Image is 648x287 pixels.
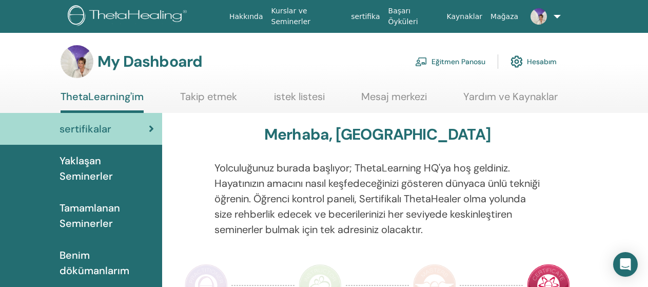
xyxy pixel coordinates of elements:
[361,90,427,110] a: Mesaj merkezi
[486,7,522,26] a: Mağaza
[415,50,485,73] a: Eğitmen Panosu
[214,160,540,237] p: Yolculuğunuz burada başlıyor; ThetaLearning HQ'ya hoş geldiniz. Hayatınızın amacını nasıl keşfede...
[60,200,154,231] span: Tamamlanan Seminerler
[415,57,427,66] img: chalkboard-teacher.svg
[274,90,325,110] a: istek listesi
[347,7,384,26] a: sertifika
[61,45,93,78] img: default.jpg
[60,247,154,278] span: Benim dökümanlarım
[61,90,144,113] a: ThetaLearning'im
[97,52,202,71] h3: My Dashboard
[442,7,486,26] a: Kaynaklar
[510,53,523,70] img: cog.svg
[531,8,547,25] img: default.jpg
[68,5,190,28] img: logo.png
[225,7,267,26] a: Hakkında
[60,153,154,184] span: Yaklaşan Seminerler
[613,252,638,277] div: Open Intercom Messenger
[267,2,347,31] a: Kurslar ve Seminerler
[60,121,111,137] span: sertifikalar
[180,90,237,110] a: Takip etmek
[264,125,490,144] h3: Merhaba, [GEOGRAPHIC_DATA]
[384,2,443,31] a: Başarı Öyküleri
[510,50,557,73] a: Hesabım
[463,90,558,110] a: Yardım ve Kaynaklar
